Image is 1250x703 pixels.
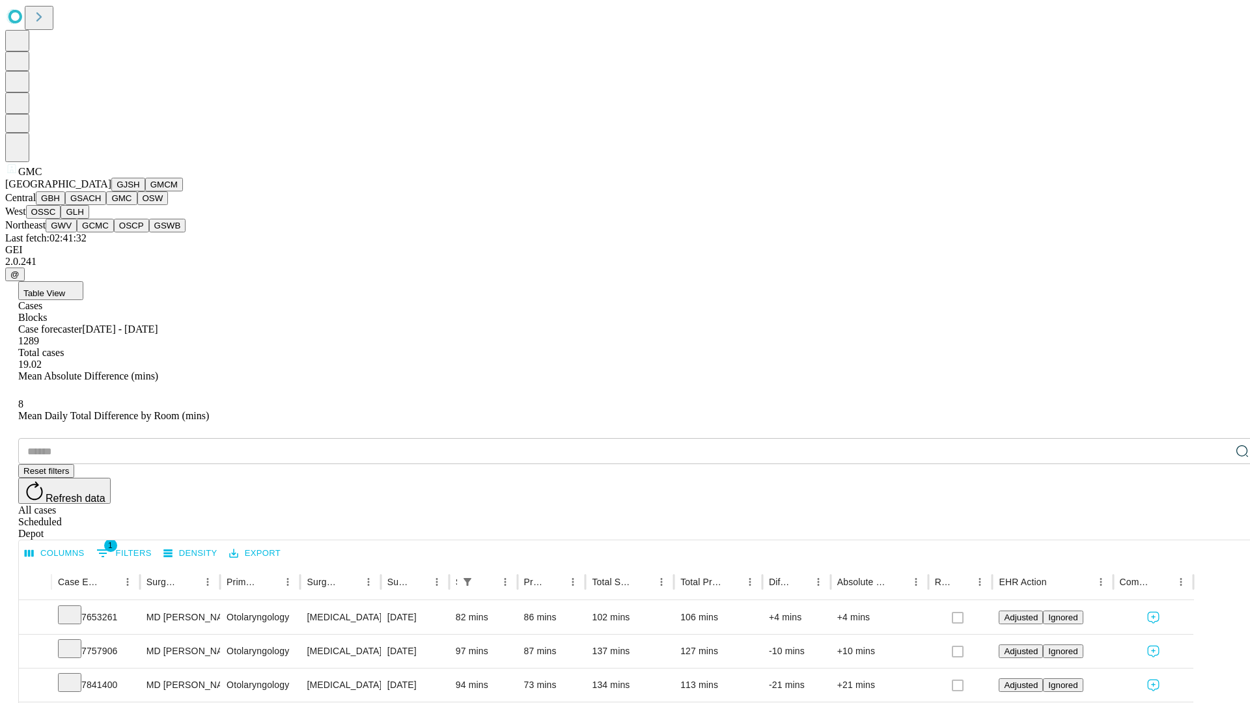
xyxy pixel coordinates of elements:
[18,166,42,177] span: GMC
[137,191,169,205] button: OSW
[1154,573,1172,591] button: Sort
[5,268,25,281] button: @
[524,635,579,668] div: 87 mins
[907,573,925,591] button: Menu
[77,219,114,232] button: GCMC
[741,573,759,591] button: Menu
[23,288,65,298] span: Table View
[1172,573,1190,591] button: Menu
[18,464,74,478] button: Reset filters
[999,644,1043,658] button: Adjusted
[18,324,82,335] span: Case forecaster
[723,573,741,591] button: Sort
[592,577,633,587] div: Total Scheduled Duration
[227,577,259,587] div: Primary Service
[564,573,582,591] button: Menu
[1120,577,1152,587] div: Comments
[18,347,64,358] span: Total cases
[5,219,46,230] span: Northeast
[592,635,667,668] div: 137 mins
[106,191,137,205] button: GMC
[809,573,827,591] button: Menu
[104,539,117,552] span: 1
[307,669,374,702] div: [MEDICAL_DATA] REMOVAL TUMOR MICROSCOPE AND RECONSTRUCTION
[769,577,790,587] div: Difference
[93,543,155,564] button: Show filters
[1043,644,1083,658] button: Ignored
[146,577,179,587] div: Surgeon Name
[25,674,45,697] button: Expand
[58,635,133,668] div: 7757906
[1048,680,1077,690] span: Ignored
[145,178,183,191] button: GMCM
[341,573,359,591] button: Sort
[227,601,294,634] div: Otolaryngology
[999,577,1046,587] div: EHR Action
[952,573,971,591] button: Sort
[46,493,105,504] span: Refresh data
[387,669,443,702] div: [DATE]
[5,256,1245,268] div: 2.0.241
[410,573,428,591] button: Sort
[146,601,214,634] div: MD [PERSON_NAME] [PERSON_NAME] Md
[524,601,579,634] div: 86 mins
[1043,678,1083,692] button: Ignored
[387,635,443,668] div: [DATE]
[458,573,477,591] div: 1 active filter
[180,573,199,591] button: Sort
[1048,613,1077,622] span: Ignored
[999,678,1043,692] button: Adjusted
[118,573,137,591] button: Menu
[307,577,339,587] div: Surgery Name
[146,669,214,702] div: MD [PERSON_NAME] [PERSON_NAME] Md
[58,601,133,634] div: 7653261
[5,178,111,189] span: [GEOGRAPHIC_DATA]
[18,398,23,409] span: 8
[680,635,756,668] div: 127 mins
[5,232,87,243] span: Last fetch: 02:41:32
[58,577,99,587] div: Case Epic Id
[10,269,20,279] span: @
[5,244,1245,256] div: GEI
[1092,573,1110,591] button: Menu
[456,635,511,668] div: 97 mins
[524,577,545,587] div: Predicted In Room Duration
[359,573,378,591] button: Menu
[18,335,39,346] span: 1289
[65,191,106,205] button: GSACH
[279,573,297,591] button: Menu
[18,281,83,300] button: Table View
[23,466,69,476] span: Reset filters
[524,669,579,702] div: 73 mins
[769,635,824,668] div: -10 mins
[478,573,496,591] button: Sort
[18,410,209,421] span: Mean Daily Total Difference by Room (mins)
[1043,611,1083,624] button: Ignored
[307,635,374,668] div: [MEDICAL_DATA] DIRECT STRIPPING VOCAL CORD WITH MICROSCOPE
[260,573,279,591] button: Sort
[100,573,118,591] button: Sort
[592,669,667,702] div: 134 mins
[837,577,887,587] div: Absolute Difference
[1048,646,1077,656] span: Ignored
[428,573,446,591] button: Menu
[226,544,284,564] button: Export
[791,573,809,591] button: Sort
[387,577,408,587] div: Surgery Date
[114,219,149,232] button: OSCP
[837,669,922,702] div: +21 mins
[58,669,133,702] div: 7841400
[25,641,45,663] button: Expand
[21,544,88,564] button: Select columns
[680,577,721,587] div: Total Predicted Duration
[680,669,756,702] div: 113 mins
[25,607,45,629] button: Expand
[889,573,907,591] button: Sort
[971,573,989,591] button: Menu
[458,573,477,591] button: Show filters
[456,669,511,702] div: 94 mins
[18,478,111,504] button: Refresh data
[5,206,26,217] span: West
[149,219,186,232] button: GSWB
[18,359,42,370] span: 19.02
